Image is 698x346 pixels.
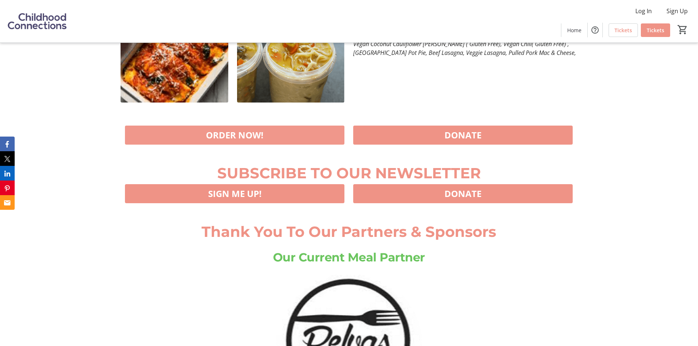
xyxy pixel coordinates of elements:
button: ORDER NOW! [125,126,344,145]
button: Help [588,23,602,37]
span: Sign Up [666,7,688,15]
a: Tickets [609,23,638,37]
span: ORDER NOW! [206,129,263,142]
button: Cart [676,23,689,36]
button: Sign Up [661,5,694,17]
img: Childhood Connections 's Logo [4,3,70,40]
button: Log In [629,5,658,17]
p: Thank You To Our Partners & Sponsors [121,221,577,243]
span: SIGN ME UP! [208,187,262,200]
button: DONATE [353,184,573,203]
button: DONATE [353,126,573,145]
span: Tickets [647,26,664,34]
span: DONATE [444,187,481,200]
span: Home [567,26,581,34]
span: Tickets [614,26,632,34]
span: Log In [635,7,652,15]
span: DONATE [444,129,481,142]
button: SIGN ME UP! [125,184,344,203]
a: Tickets [641,23,670,37]
a: Home [561,23,587,37]
p: SUBSCRIBE TO OUR NEWSLETTER [125,162,573,184]
p: Our Current Meal Partner [121,249,577,266]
